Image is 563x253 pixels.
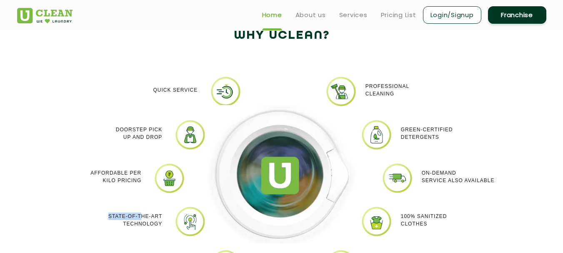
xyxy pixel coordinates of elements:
p: State-of-the-art Technology [108,213,162,228]
a: About us [295,10,326,20]
img: PROFESSIONAL_CLEANING_11zon.webp [325,76,357,107]
img: Laundry shop near me [175,206,206,237]
a: Services [339,10,368,20]
a: Login/Signup [423,6,481,24]
img: UClean Laundry and Dry Cleaning [17,8,73,23]
img: laundry pick and drop services [154,163,185,194]
img: Online dry cleaning services [175,119,206,150]
p: 100% Sanitized Clothes [401,213,447,228]
h2: Why Uclean? [17,26,546,46]
p: Affordable per kilo pricing [90,169,141,184]
p: Professional cleaning [365,83,409,98]
img: laundry near me [361,119,392,150]
a: Pricing List [381,10,416,20]
p: Doorstep Pick up and Drop [116,126,162,141]
img: Uclean laundry [361,206,392,237]
a: Home [262,10,282,20]
img: Dry cleaners near me [205,105,359,244]
a: Franchise [488,6,546,24]
p: Quick Service [153,86,198,94]
img: Laundry [382,163,413,194]
p: Green-Certified Detergents [401,126,453,141]
p: On-demand service also available [422,169,495,184]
